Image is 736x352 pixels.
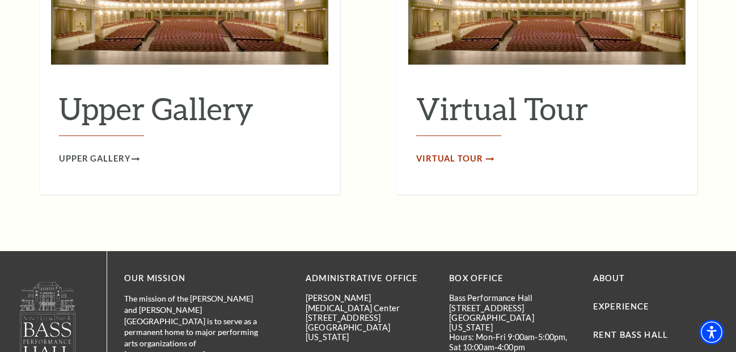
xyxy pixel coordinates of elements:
p: [PERSON_NAME][MEDICAL_DATA] Center [306,293,432,313]
a: Virtual Tour [416,152,492,166]
a: Rent Bass Hall [593,330,668,340]
p: [GEOGRAPHIC_DATA][US_STATE] [306,323,432,342]
a: Experience [593,302,650,311]
a: Upper Gallery [59,152,139,166]
span: Virtual Tour [416,152,483,166]
div: Accessibility Menu [699,320,724,345]
h2: Virtual Tour [416,90,678,137]
span: Upper Gallery [59,152,130,166]
p: [STREET_ADDRESS] [306,313,432,323]
p: BOX OFFICE [449,272,576,286]
p: Hours: Mon-Fri 9:00am-5:00pm, Sat 10:00am-4:00pm [449,332,576,352]
p: [STREET_ADDRESS] [449,303,576,313]
a: About [593,273,625,283]
p: [GEOGRAPHIC_DATA][US_STATE] [449,313,576,333]
h2: Upper Gallery [59,90,320,137]
p: OUR MISSION [124,272,266,286]
p: Administrative Office [306,272,432,286]
p: Bass Performance Hall [449,293,576,303]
